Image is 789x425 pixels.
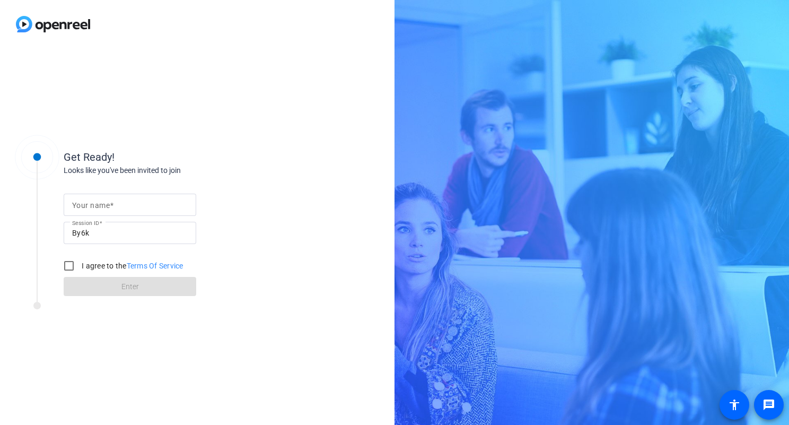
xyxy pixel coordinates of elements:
[728,398,741,411] mat-icon: accessibility
[127,262,183,270] a: Terms Of Service
[64,165,276,176] div: Looks like you've been invited to join
[762,398,775,411] mat-icon: message
[72,220,99,226] mat-label: Session ID
[64,149,276,165] div: Get Ready!
[72,201,110,210] mat-label: Your name
[80,261,183,271] label: I agree to the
